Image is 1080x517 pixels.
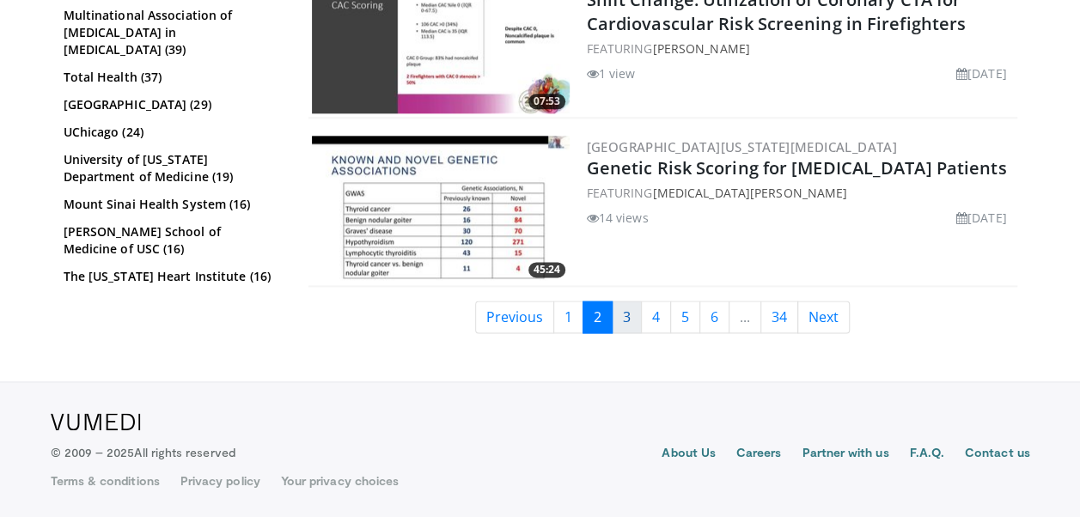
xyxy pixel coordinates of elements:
[587,184,1014,202] div: FEATURING
[956,209,1007,227] li: [DATE]
[965,444,1030,465] a: Contact us
[64,124,278,141] a: UChicago (24)
[528,262,565,277] span: 45:24
[51,472,160,490] a: Terms & conditions
[308,301,1017,333] nav: Search results pages
[587,64,636,82] li: 1 view
[641,301,671,333] a: 4
[64,151,278,186] a: University of [US_STATE] Department of Medicine (19)
[312,136,570,282] a: 45:24
[583,301,613,333] a: 2
[587,209,649,227] li: 14 views
[699,301,729,333] a: 6
[802,444,888,465] a: Partner with us
[475,301,554,333] a: Previous
[180,472,260,490] a: Privacy policy
[528,94,565,109] span: 07:53
[652,40,749,57] a: [PERSON_NAME]
[909,444,943,465] a: F.A.Q.
[587,40,1014,58] div: FEATURING
[670,301,700,333] a: 5
[736,444,782,465] a: Careers
[134,445,235,459] span: All rights reserved
[760,301,798,333] a: 34
[797,301,850,333] a: Next
[51,413,141,430] img: VuMedi Logo
[956,64,1007,82] li: [DATE]
[662,444,716,465] a: About Us
[64,223,278,258] a: [PERSON_NAME] School of Medicine of USC (16)
[312,136,570,282] img: 6f9807f3-3e87-4df9-be13-2433fa059cfc.300x170_q85_crop-smart_upscale.jpg
[64,7,278,58] a: Multinational Association of [MEDICAL_DATA] in [MEDICAL_DATA] (39)
[64,96,278,113] a: [GEOGRAPHIC_DATA] (29)
[64,69,278,86] a: Total Health (37)
[281,472,399,490] a: Your privacy choices
[553,301,583,333] a: 1
[652,185,847,201] a: [MEDICAL_DATA][PERSON_NAME]
[64,268,278,285] a: The [US_STATE] Heart Institute (16)
[587,138,897,155] a: [GEOGRAPHIC_DATA][US_STATE][MEDICAL_DATA]
[64,196,278,213] a: Mount Sinai Health System (16)
[612,301,642,333] a: 3
[51,444,235,461] p: © 2009 – 2025
[587,156,1007,179] a: Genetic Risk Scoring for [MEDICAL_DATA] Patients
